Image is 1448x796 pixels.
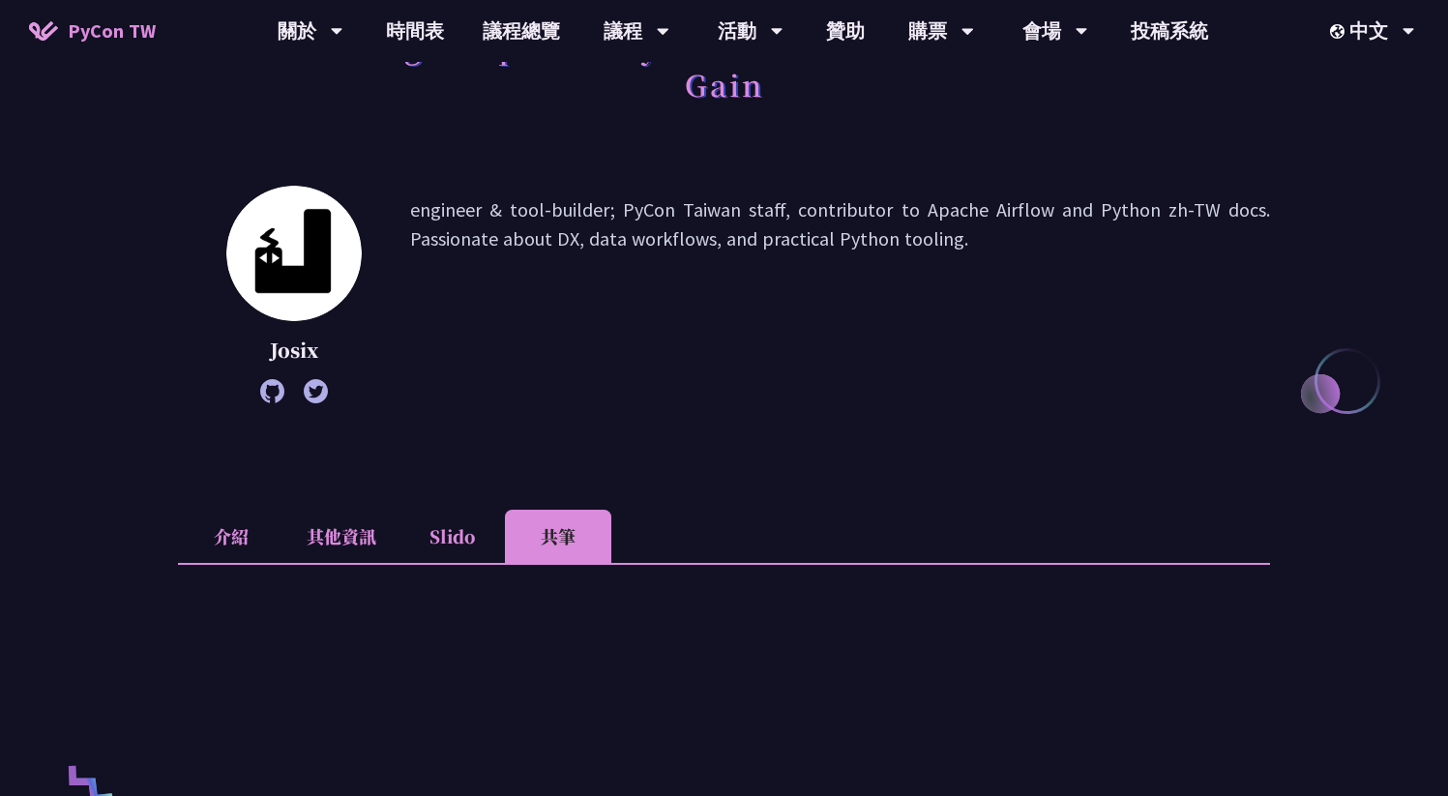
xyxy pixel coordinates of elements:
h1: Rediscovering Parquet in Python — From CSV Pain to Columnar Gain [178,16,1270,113]
img: Locale Icon [1330,24,1349,39]
p: Josix [226,336,362,365]
li: 介紹 [178,510,284,563]
p: engineer & tool-builder; PyCon Taiwan staff, contributor to Apache Airflow and Python zh-TW docs.... [410,195,1270,394]
img: Josix [226,186,362,321]
img: Home icon of PyCon TW 2025 [29,21,58,41]
li: 其他資訊 [284,510,399,563]
span: PyCon TW [68,16,156,45]
li: 共筆 [505,510,611,563]
li: Slido [399,510,505,563]
a: PyCon TW [10,7,175,55]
